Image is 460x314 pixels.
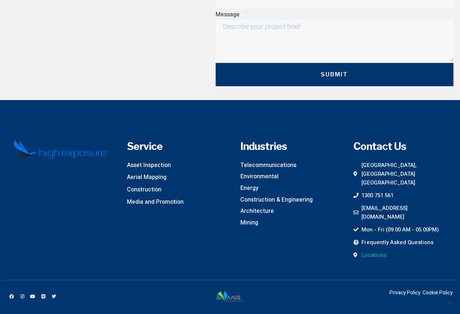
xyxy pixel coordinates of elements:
a: Privacy Policy [389,289,420,297]
a: Telecommunications [240,161,333,170]
span: Locations [360,251,387,259]
img: AAUS-logo_inline-colour [216,290,244,303]
h4: Contact Us [353,139,446,154]
a: Locations [353,251,446,259]
span: Aerial Mapping [127,173,167,182]
a: Architecture [240,207,333,216]
span: Construction [127,185,161,195]
span: Mining [240,218,258,228]
span: Architecture [240,207,274,216]
span: Telecommunications [240,161,296,170]
a: Media and Promotion [127,198,220,207]
span: Energy [240,184,259,193]
a: Construction & Engineering [240,195,333,205]
a: Energy [240,184,333,193]
a: 1300 751 561 [353,191,446,200]
a: Environmental [240,172,333,182]
button: Submit [216,63,453,86]
a: Construction [127,185,220,195]
span: [EMAIL_ADDRESS][DOMAIN_NAME] [360,204,446,221]
a: Aerial Mapping [127,173,220,182]
span: Construction & Engineering [240,195,313,205]
span: [GEOGRAPHIC_DATA], [GEOGRAPHIC_DATA] [GEOGRAPHIC_DATA] [360,161,446,187]
a: Mining [240,218,333,228]
a: Cookie Policy [423,289,453,297]
a: [EMAIL_ADDRESS][DOMAIN_NAME] [353,204,446,221]
h4: Industries [240,139,333,154]
a: Asset Inspection [127,161,220,170]
span: 1300 751 561 [360,191,393,200]
label: Message [216,10,240,20]
img: High Exposure Logo [14,139,107,159]
span: Environmental [240,172,279,182]
h4: Service [127,139,220,154]
span: Media and Promotion [127,198,184,207]
a: Frequently Asked Questions [353,238,446,247]
span: Asset Inspection [127,161,171,170]
span: Submit [321,70,348,79]
span: Mon - Fri (09.00 AM - 05.00PM) [360,225,439,234]
span: Frequently Asked Questions [360,238,433,247]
